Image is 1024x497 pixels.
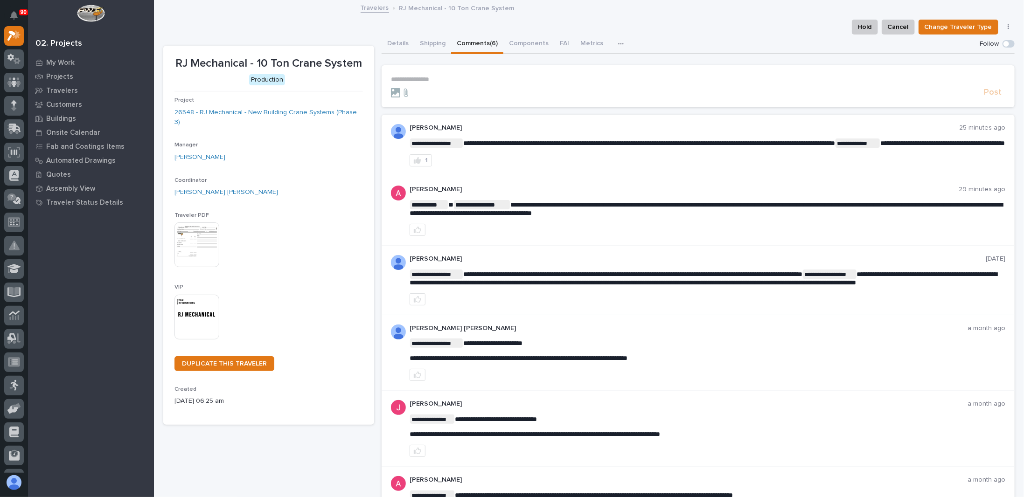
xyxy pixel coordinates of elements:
[174,284,183,290] span: VIP
[410,324,968,332] p: [PERSON_NAME] [PERSON_NAME]
[174,356,274,371] a: DUPLICATE THIS TRAVELER
[425,157,428,164] div: 1
[410,154,432,166] button: 1
[46,59,75,67] p: My Work
[46,73,73,81] p: Projects
[882,20,915,35] button: Cancel
[919,20,998,35] button: Change Traveler Type
[391,255,406,270] img: AOh14GjpcA6ydKGAvwfezp8OhN30Q3_1BHk5lQOeczEvCIoEuGETHm2tT-JUDAHyqffuBe4ae2BInEDZwLlH3tcCd_oYlV_i4...
[410,186,959,193] p: [PERSON_NAME]
[21,9,27,15] p: 90
[4,6,24,25] button: Notifications
[28,167,154,181] a: Quotes
[28,111,154,125] a: Buildings
[174,178,207,183] span: Coordinator
[968,400,1005,408] p: a month ago
[46,199,123,207] p: Traveler Status Details
[410,369,425,381] button: like this post
[28,83,154,97] a: Travelers
[888,21,909,33] span: Cancel
[28,181,154,195] a: Assembly View
[554,35,575,54] button: FAI
[410,224,425,236] button: like this post
[382,35,414,54] button: Details
[35,39,82,49] div: 02. Projects
[980,87,1005,98] button: Post
[451,35,503,54] button: Comments (6)
[28,153,154,167] a: Automated Drawings
[174,97,194,103] span: Project
[391,124,406,139] img: AOh14GjpcA6ydKGAvwfezp8OhN30Q3_1BHk5lQOeczEvCIoEuGETHm2tT-JUDAHyqffuBe4ae2BInEDZwLlH3tcCd_oYlV_i4...
[410,293,425,305] button: like this post
[28,97,154,111] a: Customers
[986,255,1005,263] p: [DATE]
[959,124,1005,132] p: 25 minutes ago
[410,124,959,132] p: [PERSON_NAME]
[410,255,986,263] p: [PERSON_NAME]
[391,324,406,339] img: AD_cMMRcK_lR-hunIWE1GUPcUjzJ19X9Uk7D-9skk6qMORDJB_ZroAFOMmnE07bDdh4EHUMJPuIZ72TfOWJm2e1TqCAEecOOP...
[174,152,225,162] a: [PERSON_NAME]
[46,87,78,95] p: Travelers
[399,2,515,13] p: RJ Mechanical - 10 Ton Crane System
[391,400,406,415] img: ACg8ocI-SXp0KwvcdjE4ZoRMyLsZRSgZqnEZt9q_hAaElEsh-D-asw=s96-c
[28,195,154,209] a: Traveler Status Details
[968,324,1005,332] p: a month ago
[249,74,285,86] div: Production
[391,476,406,491] img: ACg8ocKcMZQ4tabbC1K-lsv7XHeQNnaFu4gsgPufzKnNmz0_a9aUSA=s96-c
[925,21,992,33] span: Change Traveler Type
[174,108,363,127] a: 26548 - RJ Mechanical - New Building Crane Systems (Phase 3)
[968,476,1005,484] p: a month ago
[980,40,999,48] p: Follow
[361,2,389,13] a: Travelers
[174,387,196,392] span: Created
[28,125,154,139] a: Onsite Calendar
[410,476,968,484] p: [PERSON_NAME]
[414,35,451,54] button: Shipping
[46,171,71,179] p: Quotes
[46,129,100,137] p: Onsite Calendar
[575,35,609,54] button: Metrics
[174,142,198,148] span: Manager
[858,21,872,33] span: Hold
[410,400,968,408] p: [PERSON_NAME]
[46,157,116,165] p: Automated Drawings
[12,11,24,26] div: Notifications90
[46,185,95,193] p: Assembly View
[174,213,209,218] span: Traveler PDF
[182,360,267,367] span: DUPLICATE THIS TRAVELER
[46,143,125,151] p: Fab and Coatings Items
[503,35,554,54] button: Components
[28,69,154,83] a: Projects
[28,139,154,153] a: Fab and Coatings Items
[959,186,1005,193] p: 29 minutes ago
[46,115,76,123] p: Buildings
[984,87,1002,98] span: Post
[28,55,154,69] a: My Work
[174,57,363,70] p: RJ Mechanical - 10 Ton Crane System
[852,20,878,35] button: Hold
[391,186,406,200] img: ACg8ocKcMZQ4tabbC1K-lsv7XHeQNnaFu4gsgPufzKnNmz0_a9aUSA=s96-c
[46,101,82,109] p: Customers
[410,445,425,457] button: like this post
[174,396,363,406] p: [DATE] 06:25 am
[77,5,104,22] img: Workspace Logo
[174,187,278,197] a: [PERSON_NAME] [PERSON_NAME]
[4,473,24,492] button: users-avatar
